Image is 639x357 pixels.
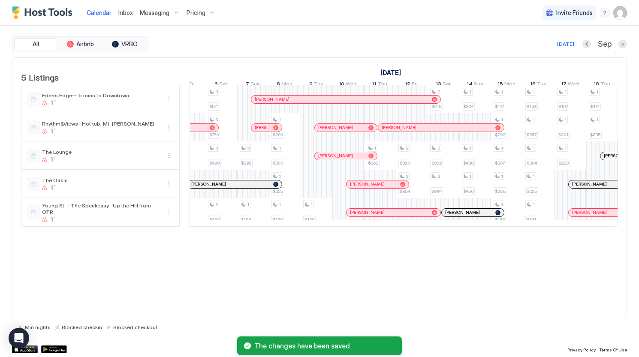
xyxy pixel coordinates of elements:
[528,79,549,91] a: September 16, 2025
[572,210,607,215] span: [PERSON_NAME]
[279,117,281,123] span: 1
[103,38,146,50] button: VRBO
[403,79,420,91] a: September 12, 2025
[501,202,503,207] span: 1
[209,132,219,138] span: $770
[113,324,157,330] span: Blocked checkout
[247,202,249,207] span: 1
[118,9,133,16] span: Inbox
[273,132,283,138] span: $200
[467,81,473,90] span: 14
[164,207,174,217] div: menu
[501,117,503,123] span: 1
[337,79,359,91] a: September 10, 2025
[209,104,219,109] span: $571
[533,202,535,207] span: 1
[314,81,323,90] span: Tue
[255,125,270,130] span: [PERSON_NAME]
[164,122,174,132] button: More options
[556,39,576,49] button: [DATE]
[241,160,251,166] span: $292
[594,81,599,90] span: 18
[215,89,218,95] span: 3
[527,217,536,222] span: $161
[533,174,535,179] span: 1
[437,89,440,95] span: 2
[495,104,504,109] span: $177
[279,174,281,179] span: 1
[564,145,567,151] span: 1
[400,189,410,194] span: $854
[533,117,535,123] span: 1
[76,40,94,48] span: Airbnb
[445,210,480,215] span: [PERSON_NAME]
[463,104,473,109] span: $324
[598,39,612,49] span: Sep
[318,153,353,159] span: [PERSON_NAME]
[558,104,568,109] span: $167
[9,328,29,348] div: Open Intercom Messenger
[533,145,535,151] span: 1
[209,160,220,166] span: $698
[431,104,441,109] span: $615
[214,81,218,90] span: 6
[304,217,314,222] span: $130
[14,38,57,50] button: All
[568,81,579,90] span: Wed
[600,81,610,90] span: Thu
[463,160,473,166] span: $428
[87,9,112,16] span: Calendar
[374,145,376,151] span: 1
[212,79,229,91] a: September 6, 2025
[604,153,639,159] span: [PERSON_NAME]
[437,174,440,179] span: 2
[164,179,174,189] button: More options
[25,324,51,330] span: Min nights
[118,8,133,17] a: Inbox
[42,92,160,99] span: Eden’s Edge— 5 mins to Downtown
[33,40,39,48] span: All
[600,8,610,18] div: menu
[572,181,607,187] span: [PERSON_NAME]
[431,189,442,194] span: $844
[405,81,410,90] span: 12
[12,6,76,19] div: Host Tools Logo
[406,145,408,151] span: 2
[382,125,416,130] span: [PERSON_NAME]
[434,79,453,91] a: September 13, 2025
[244,79,262,91] a: September 7, 2025
[558,132,568,138] span: $301
[495,79,518,91] a: September 15, 2025
[618,40,627,48] button: Next month
[12,36,148,52] div: tab-group
[590,104,600,109] span: $474
[307,79,326,91] a: September 9, 2025
[219,81,227,90] span: Sat
[273,189,283,194] span: $225
[557,40,574,48] div: [DATE]
[42,177,160,183] span: The Oasis
[164,179,174,189] div: menu
[309,81,313,90] span: 9
[281,81,292,90] span: Mon
[474,81,483,90] span: Sun
[42,149,160,155] span: The Lounge
[310,202,313,207] span: 1
[527,160,537,166] span: $204
[250,81,260,90] span: Sun
[582,40,591,48] button: Previous month
[42,120,160,127] span: Rhythm&Views- Hot tub, Mt. [PERSON_NAME]
[469,89,471,95] span: 1
[121,40,138,48] span: VRBO
[274,79,295,91] a: September 8, 2025
[437,145,440,151] span: 2
[62,324,102,330] span: Blocked checkin
[596,89,598,95] span: 1
[339,81,344,90] span: 10
[277,81,280,90] span: 8
[215,145,218,151] span: 3
[350,181,385,187] span: [PERSON_NAME]
[187,9,205,17] span: Pricing
[246,81,249,90] span: 7
[463,189,473,194] span: $450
